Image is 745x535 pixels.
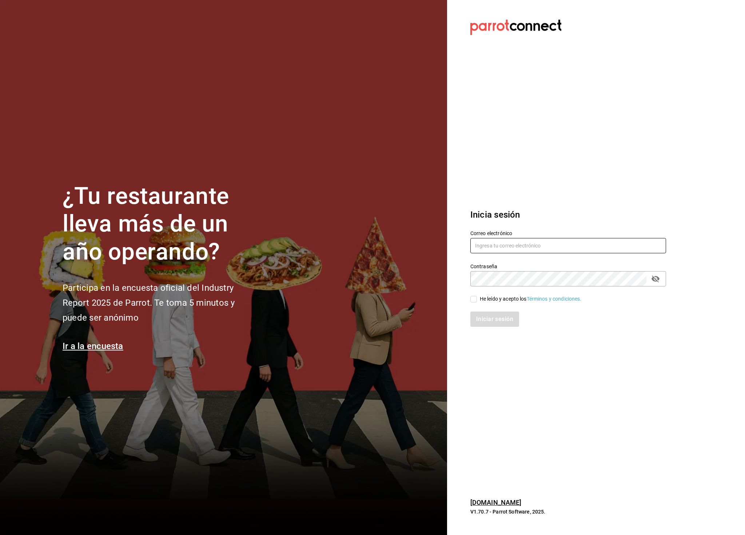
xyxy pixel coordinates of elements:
p: V1.70.7 - Parrot Software, 2025. [470,508,666,515]
label: Correo electrónico [470,230,666,235]
div: He leído y acepto los [480,295,582,303]
a: Ir a la encuesta [63,341,123,351]
h1: ¿Tu restaurante lleva más de un año operando? [63,182,259,266]
h2: Participa en la encuesta oficial del Industry Report 2025 de Parrot. Te toma 5 minutos y puede se... [63,281,259,325]
a: [DOMAIN_NAME] [470,499,522,506]
h3: Inicia sesión [470,208,666,221]
button: passwordField [649,273,662,285]
input: Ingresa tu correo electrónico [470,238,666,253]
a: Términos y condiciones. [527,296,582,302]
label: Contraseña [470,263,666,269]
